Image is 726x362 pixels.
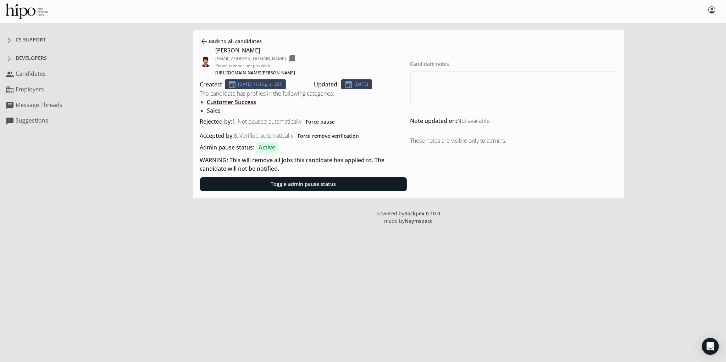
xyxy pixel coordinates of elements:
div: CS Support [16,36,46,43]
a: arrow_backBack to all candidates [200,37,264,46]
img: Hipo logo [6,4,48,19]
span: source_environment [6,86,13,93]
p: These notes are visible only to admins. [410,136,617,145]
button: Toggle admin pause status [200,177,407,191]
span: Note updated on: [410,117,458,125]
time: [DATE] [355,81,368,87]
span: event [345,80,353,89]
span: group [6,70,13,77]
span: Accepted by: [200,132,234,140]
h2: Phone number not provided [216,63,297,69]
span: feedback [6,117,13,124]
span: chat [6,101,13,108]
span: account_circle [706,6,717,17]
a: Naymspace [405,217,433,224]
a: feedbackSuggestions [3,113,88,128]
span: Updated: [314,80,339,89]
span: arrow_back [200,37,209,46]
p: The candidate has profiles in the following categories: [200,89,407,98]
span: event [228,80,237,89]
time: [DATE] 11:45 p.m. EST [238,81,282,87]
div: Candidate notes [410,60,617,68]
a: Sales [207,107,221,114]
button: Force pause [302,115,339,129]
span: Admin pause status: [200,143,255,151]
a: groupCandidates [3,67,88,81]
p: 1, Not paused automatically [200,115,407,129]
h2: [EMAIL_ADDRESS][DOMAIN_NAME] [216,55,297,63]
p: Not available [410,117,617,125]
div: Developers [16,55,47,62]
div: Open Intercom Messenger [702,338,719,355]
a: chatMessage Threads [3,98,88,112]
p: powered by [377,210,440,217]
h1: [PERSON_NAME] [216,46,297,55]
p: 8, Verified automatically [200,129,407,143]
a: Customer Success [207,98,256,106]
p: WARNING: This will remove all jobs this candidate has applied to. The candidate will not be notif... [200,152,407,177]
span: content_copy [288,55,297,63]
a: Backpex 0.10.0 [405,210,440,217]
span: Active [256,142,278,153]
a: source_environmentEmployers [3,82,88,96]
a: [URL][DOMAIN_NAME][PERSON_NAME] [216,69,295,77]
span: Created: [200,80,223,89]
p: made by [384,217,433,225]
button: Force remove verification [294,129,364,143]
span: Rejected by: [200,118,232,125]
